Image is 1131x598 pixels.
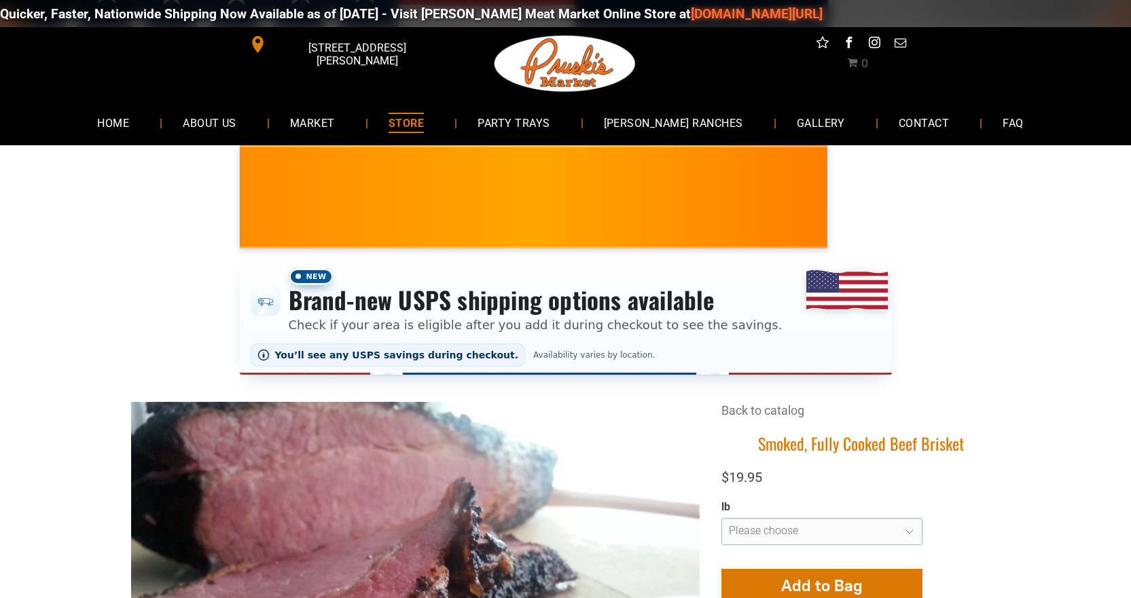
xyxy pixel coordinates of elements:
span: Add to Bag [781,576,863,595]
span: $19.95 [721,469,762,485]
a: [STREET_ADDRESS][PERSON_NAME] [240,34,448,55]
a: FAQ [982,105,1043,141]
span: Availability varies by location. [531,350,658,360]
img: Pruski-s+Market+HQ+Logo2-1920w.png [492,27,639,100]
a: [PERSON_NAME] RANCHES [584,105,764,141]
h1: Smoked, Fully Cooked Beef Brisket [721,433,1001,454]
a: HOME [77,105,149,141]
a: ABOUT US [162,105,257,141]
a: CONTACT [878,105,969,141]
p: Check if your area is eligible after you add it during checkout to see the savings. [289,316,783,334]
span: You’ll see any USPS savings during checkout. [275,350,519,360]
div: Breadcrumbs [721,402,1001,432]
span: 0 [861,57,868,70]
a: facebook [840,34,857,55]
a: [DOMAIN_NAME][URL] [691,6,823,22]
div: lb [721,500,922,515]
a: instagram [865,34,883,55]
a: email [891,34,909,55]
span: [STREET_ADDRESS][PERSON_NAME] [269,35,444,74]
a: Social network [814,34,831,55]
a: STORE [368,105,444,141]
a: Back to catalog [721,403,804,417]
span: New [289,268,334,285]
a: MARKET [270,105,355,141]
a: GALLERY [776,105,865,141]
h3: Brand-new USPS shipping options available [289,285,783,315]
div: Shipping options announcement [240,259,892,375]
a: PARTY TRAYS [457,105,570,141]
